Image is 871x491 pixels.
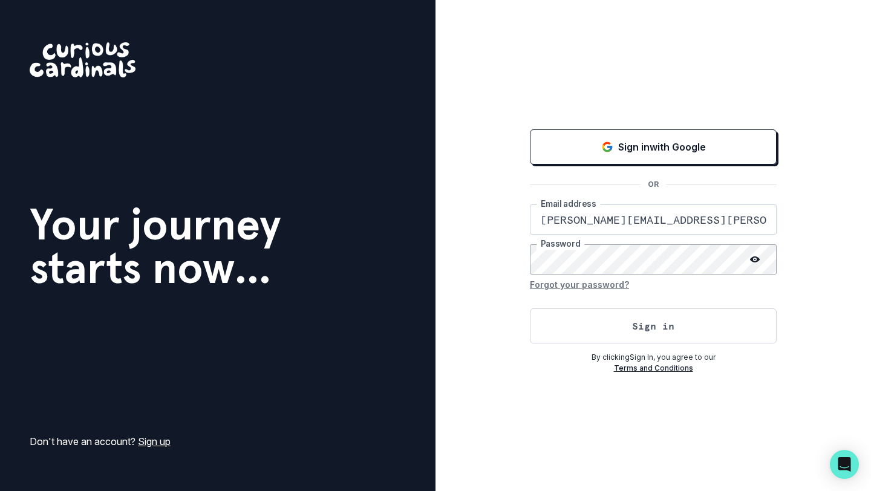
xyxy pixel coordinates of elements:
p: Don't have an account? [30,434,171,449]
a: Terms and Conditions [614,363,693,372]
div: Open Intercom Messenger [830,450,859,479]
p: Sign in with Google [618,140,706,154]
button: Sign in [530,308,777,343]
a: Sign up [138,435,171,447]
p: By clicking Sign In , you agree to our [530,352,777,363]
button: Sign in with Google (GSuite) [530,129,777,164]
button: Forgot your password? [530,275,629,294]
img: Curious Cardinals Logo [30,42,135,77]
p: OR [641,179,666,190]
h1: Your journey starts now... [30,203,281,290]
